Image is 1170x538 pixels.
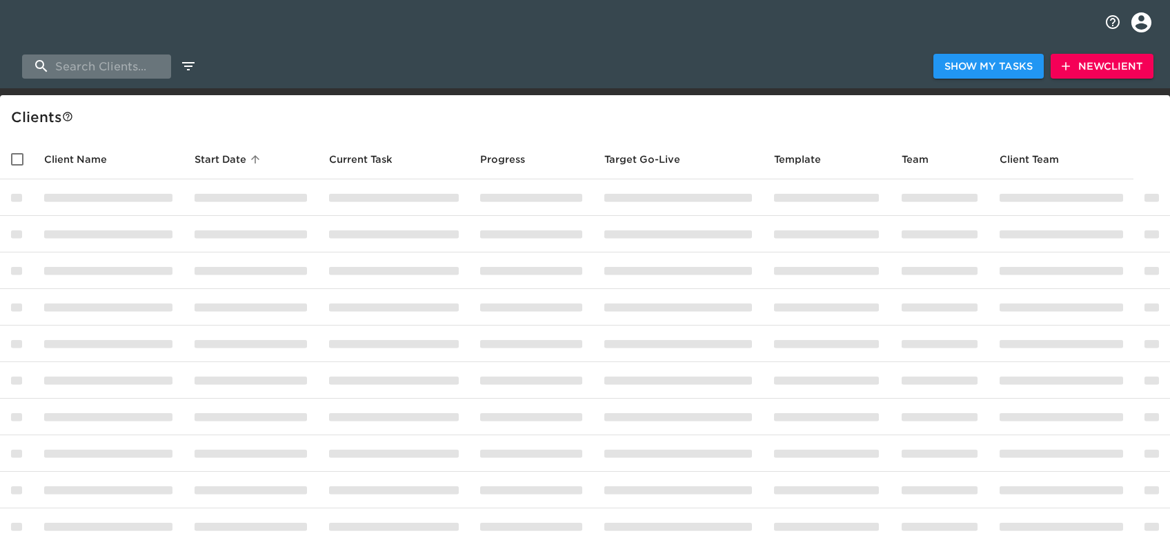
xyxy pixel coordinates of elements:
button: profile [1121,2,1162,43]
button: notifications [1096,6,1129,39]
input: search [22,54,171,79]
span: Start Date [195,151,264,168]
button: edit [177,54,200,78]
span: Team [902,151,946,168]
span: Current Task [329,151,410,168]
span: Progress [480,151,543,168]
span: Target Go-Live [604,151,698,168]
span: This is the next Task in this Hub that should be completed [329,151,393,168]
div: Client s [11,106,1164,128]
svg: This is a list of all of your clients and clients shared with you [62,111,73,122]
button: NewClient [1051,54,1153,79]
button: Show My Tasks [933,54,1044,79]
span: New Client [1062,58,1142,75]
span: Calculated based on the start date and the duration of all Tasks contained in this Hub. [604,151,680,168]
span: Client Name [44,151,125,168]
span: Template [774,151,839,168]
span: Show My Tasks [944,58,1033,75]
span: Client Team [1000,151,1077,168]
